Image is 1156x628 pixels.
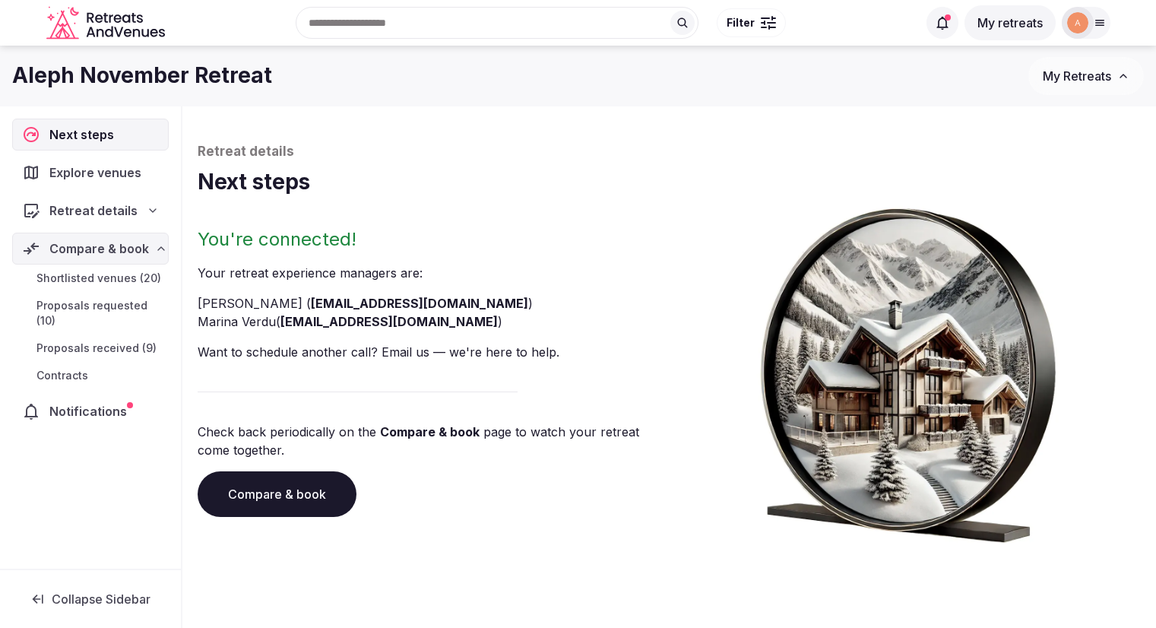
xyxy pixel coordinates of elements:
a: My retreats [964,15,1056,30]
button: Filter [717,8,786,37]
span: My Retreats [1043,68,1111,84]
span: Explore venues [49,163,147,182]
li: Marina Verdu ( ) [198,312,664,331]
svg: Retreats and Venues company logo [46,6,168,40]
p: Your retreat experience manager s are : [198,264,664,282]
span: Filter [727,15,755,30]
a: [EMAIL_ADDRESS][DOMAIN_NAME] [280,314,498,329]
h2: You're connected! [198,227,664,252]
p: Retreat details [198,143,1141,161]
a: Notifications [12,395,169,427]
button: Collapse Sidebar [12,582,169,616]
img: Winter chalet retreat in picture frame [736,197,1081,543]
a: Proposals requested (10) [12,295,169,331]
p: Want to schedule another call? Email us — we're here to help. [198,343,664,361]
img: augusto [1067,12,1088,33]
h1: Next steps [198,167,1141,197]
span: Notifications [49,402,133,420]
h1: Aleph November Retreat [12,61,272,90]
span: Next steps [49,125,120,144]
li: [PERSON_NAME] ( ) [198,294,664,312]
a: Explore venues [12,157,169,189]
button: My Retreats [1028,57,1144,95]
a: [EMAIL_ADDRESS][DOMAIN_NAME] [311,296,528,311]
span: Shortlisted venues (20) [36,271,161,286]
a: Next steps [12,119,169,151]
span: Collapse Sidebar [52,592,150,607]
span: Proposals requested (10) [36,298,163,328]
span: Proposals received (9) [36,341,157,356]
span: Retreat details [49,201,138,220]
span: Compare & book [49,239,149,258]
a: Proposals received (9) [12,338,169,359]
span: Contracts [36,368,88,383]
a: Compare & book [380,424,480,439]
a: Compare & book [198,471,356,517]
button: My retreats [964,5,1056,40]
a: Visit the homepage [46,6,168,40]
p: Check back periodically on the page to watch your retreat come together. [198,423,664,459]
a: Contracts [12,365,169,386]
a: Shortlisted venues (20) [12,268,169,289]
